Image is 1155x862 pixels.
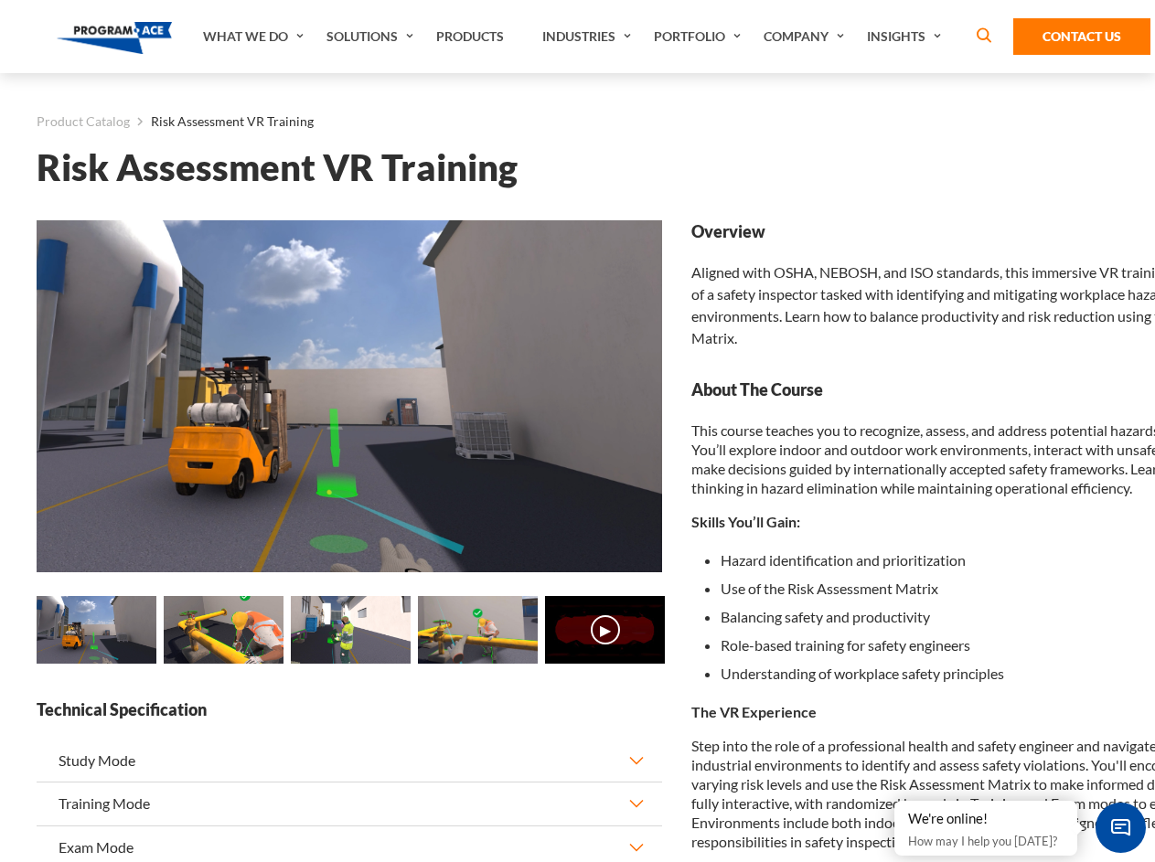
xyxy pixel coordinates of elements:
div: We're online! [908,810,1064,828]
li: Risk Assessment VR Training [130,110,314,133]
img: Risk Assessment VR Training - Preview 4 [291,596,411,664]
img: Risk Assessment VR Training - Video 0 [545,596,665,664]
a: Contact Us [1013,18,1150,55]
span: Chat Widget [1096,803,1146,853]
img: Risk Assessment VR Training - Preview 2 [37,220,662,572]
a: Product Catalog [37,110,130,133]
button: ▶ [591,615,620,644]
p: How may I help you [DATE]? [908,830,1064,852]
img: Risk Assessment VR Training - Preview 3 [164,596,283,664]
strong: Technical Specification [37,698,662,721]
button: Study Mode [37,740,662,782]
img: Risk Assessment VR Training - Preview 2 [37,596,156,664]
img: Program-Ace [57,22,173,54]
img: Risk Assessment VR Training - Preview 5 [418,596,538,664]
button: Training Mode [37,782,662,825]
